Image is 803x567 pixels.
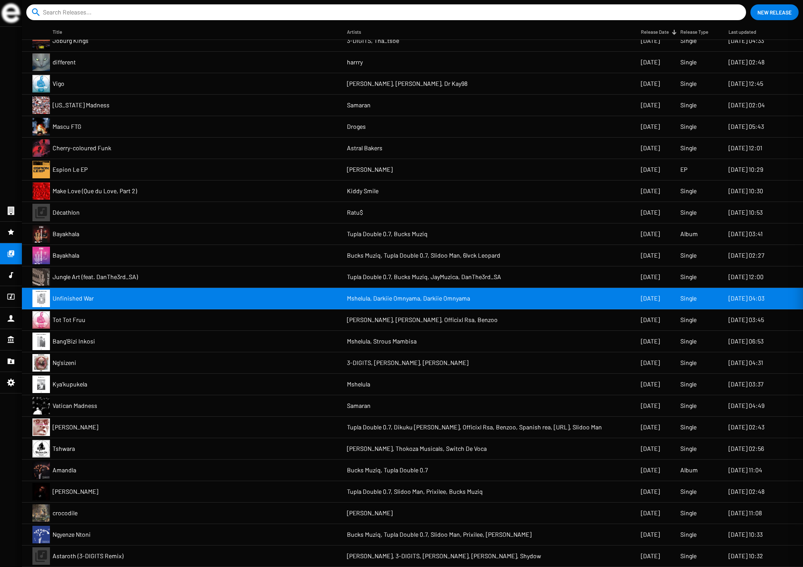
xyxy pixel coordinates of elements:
[757,4,792,20] span: New Release
[53,144,111,152] span: Cherry-coloured Funk
[53,337,95,346] span: Bang'Bizi Inkosi
[53,444,75,453] span: Tshwara
[641,401,660,410] span: [DATE]
[680,552,697,560] span: Single
[729,101,765,110] span: [DATE] 02:04
[32,139,50,157] img: ARTWORK-Cherry-Coloured-Funk---Cover-Cocteau-Twins-Cover_0.jpg
[729,144,762,152] span: [DATE] 12:01
[32,96,50,114] img: _Samaran---New-York-Madness.png
[53,358,76,367] span: Ng'sizeni
[729,28,764,36] div: Last updated
[729,122,764,131] span: [DATE] 05:43
[32,182,50,200] img: kiddy_cover2.jpg
[32,526,50,543] img: BnT-MusiQ_Ngyenze_Ntoni.jpg
[347,144,382,152] span: Astral Bakers
[729,79,763,88] span: [DATE] 12:45
[680,509,697,517] span: Single
[680,187,697,195] span: Single
[680,423,697,432] span: Single
[53,101,110,110] span: [US_STATE] Madness
[729,294,764,303] span: [DATE] 04:03
[32,354,50,372] img: 3-DIGITS---NG-SIZENI-3.jpg
[347,79,467,88] span: [PERSON_NAME], [PERSON_NAME], Dr Kay98
[32,504,50,522] img: Artwork-def-3000x3000.jpg
[347,36,399,45] span: 3-DIGITS, Tha_tsoe
[347,208,363,217] span: Ratu$
[680,36,697,45] span: Single
[750,4,799,20] button: New Release
[641,122,660,131] span: [DATE]
[32,161,50,178] img: DIGITAL-COVER.jpg
[641,315,660,324] span: [DATE]
[347,101,371,110] span: Samaran
[641,273,660,281] span: [DATE]
[680,401,697,410] span: Single
[53,230,79,238] span: Bayakhala
[53,509,78,517] span: crocodile
[32,311,50,329] img: Phuddy-Jay---Tot-Tot-Fruu-feat--Slimeboy-Legupta%2C-Officixl-Rsa-%26-Benzoo---Artwork-%282%29.jpg
[347,28,361,36] div: Artists
[680,122,697,131] span: Single
[680,101,697,110] span: Single
[32,53,50,71] img: Artwork---different-%28credit-unknown-big-cat%29.jpg
[641,552,660,560] span: [DATE]
[53,273,138,281] span: Jungle Art (feat. DanThe3rd_SA)
[347,294,470,303] span: Mshelula, Darkiie Omnyama, Darkiie Omnyama
[32,268,50,286] img: TUPLADOUBLE0-7_JUNGLEART_ARTWORK.jpg
[641,530,660,539] span: [DATE]
[641,230,660,238] span: [DATE]
[32,225,50,243] img: BnT-MusiQ--BAYAKHALA-Album-Artwork.jpg
[347,444,487,453] span: [PERSON_NAME], Thokoza Musicals, Switch De Voca
[347,530,531,539] span: Bucks Muziq, Tupla Double 0.7, Slidoo Man, Prixilee, [PERSON_NAME]
[729,509,762,517] span: [DATE] 11:08
[641,251,660,260] span: [DATE]
[729,444,764,453] span: [DATE] 02:56
[680,144,697,152] span: Single
[32,118,50,135] img: MASCU.jpg
[347,165,393,174] span: [PERSON_NAME]
[32,483,50,500] img: Tupla-Double-0-7-x-Slidoo-Man-x-Prixilee-%26-Bucks-Muziq---Kulunga-Nini---Artwork.jpg
[53,251,79,260] span: Bayakhala
[641,509,660,517] span: [DATE]
[680,28,708,36] div: Release Type
[680,487,697,496] span: Single
[680,251,697,260] span: Single
[680,337,697,346] span: Single
[729,337,764,346] span: [DATE] 06:53
[729,315,764,324] span: [DATE] 03:45
[32,397,50,415] img: Samaran---Vatican-Madness-%28Artwork%29.png
[680,380,697,389] span: Single
[53,401,97,410] span: Vatican Madness
[53,79,64,88] span: Vigo
[53,122,81,131] span: Mascu FTG
[347,466,428,475] span: Bucks Muziq, Tupla Double 0.7
[53,165,88,174] span: Espion Le EP
[729,230,763,238] span: [DATE] 03:41
[680,466,698,475] span: Album
[347,423,602,432] span: Tupla Double 0.7, Dikuku [PERSON_NAME], Officixl Rsa, Benzoo, Spanish rea, [URL], Slidoo Man
[53,423,98,432] span: [PERSON_NAME]
[641,423,660,432] span: [DATE]
[641,444,660,453] span: [DATE]
[641,58,660,67] span: [DATE]
[32,376,50,393] img: Mshelula---Kya-kupukela-feat--Khamaflesh---Artwork.jpg
[641,144,660,152] span: [DATE]
[641,380,660,389] span: [DATE]
[729,530,763,539] span: [DATE] 10:33
[32,418,50,436] img: UHAMBA-NOBANI-1.jpg
[729,273,764,281] span: [DATE] 12:00
[680,208,697,217] span: Single
[641,101,660,110] span: [DATE]
[680,28,716,36] div: Release Type
[53,487,98,496] span: [PERSON_NAME]
[32,290,50,307] img: Mshelula---Unfinished-War-feat--Darkiie-Omnyama---Artwork-%281%29.jpg
[53,315,85,324] span: Tot Tot Fruu
[347,380,370,389] span: Mshelula
[641,487,660,496] span: [DATE]
[53,28,70,36] div: Title
[680,165,687,174] span: EP
[729,208,763,217] span: [DATE] 10:53
[53,36,88,45] span: Joburg Kings
[347,487,483,496] span: Tupla Double 0.7, Slidoo Man, Prixilee, Bucks Muziq
[53,294,94,303] span: Unfinished War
